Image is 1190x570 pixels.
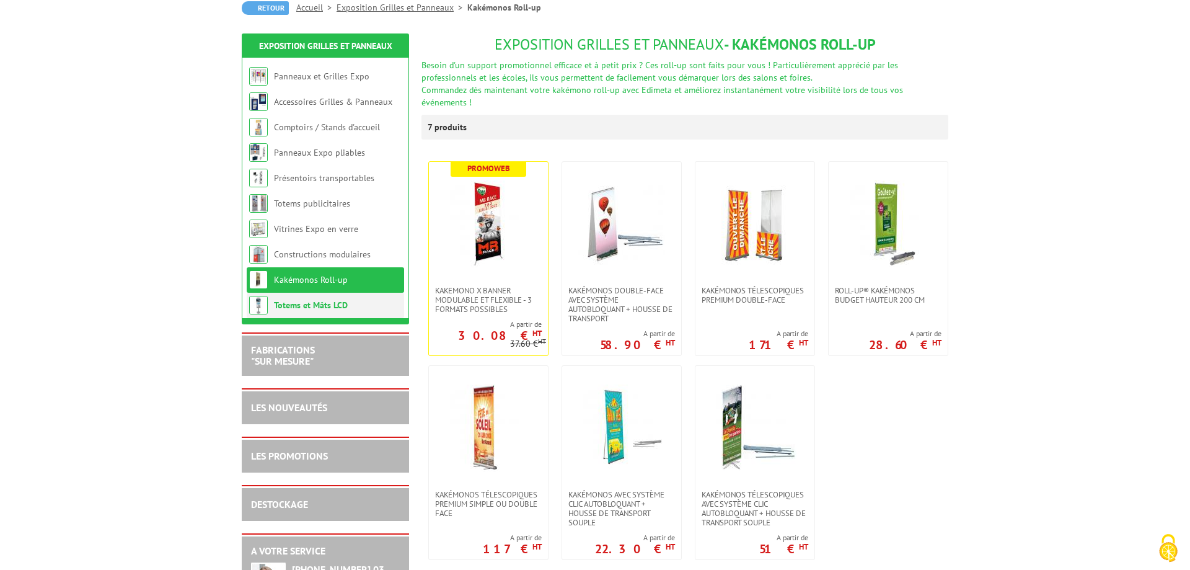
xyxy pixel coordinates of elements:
[274,71,369,82] a: Panneaux et Grilles Expo
[562,490,681,527] a: kakémonos avec système clic autobloquant + housse de transport souple
[483,533,542,543] span: A partir de
[666,337,675,348] sup: HT
[869,329,941,339] span: A partir de
[835,286,941,305] span: Roll-Up® Kakémonos Budget Hauteur 200 cm
[483,545,542,553] p: 117 €
[249,92,268,111] img: Accessoires Grilles & Panneaux
[712,180,798,267] img: Kakémonos télescopiques Premium double-face
[251,546,400,557] h2: A votre service
[562,286,681,323] a: kakémonos double-face avec système autobloquant + housse de transport
[702,490,808,527] span: Kakémonos télescopiques avec système clic autobloquant + housse de transport souple
[799,541,808,552] sup: HT
[296,2,337,13] a: Accueil
[421,37,948,53] h1: - Kakémonos Roll-up
[249,118,268,136] img: Comptoirs / Stands d'accueil
[666,541,675,552] sup: HT
[467,163,510,174] b: Promoweb
[249,296,268,314] img: Totems et Mâts LCD
[274,122,380,133] a: Comptoirs / Stands d'accueil
[510,339,546,349] p: 37.60 €
[749,329,808,339] span: A partir de
[251,344,315,367] a: FABRICATIONS"Sur Mesure"
[274,198,350,209] a: Totems publicitaires
[249,220,268,238] img: Vitrines Expo en verre
[532,541,542,552] sup: HT
[538,337,546,345] sup: HT
[495,35,724,54] span: Exposition Grilles et Panneaux
[249,143,268,162] img: Panneaux Expo pliables
[578,385,665,471] img: kakémonos avec système clic autobloquant + housse de transport souple
[1153,533,1184,564] img: Cookies (fenêtre modale)
[251,401,327,414] a: LES NOUVEAUTÉS
[249,194,268,213] img: Totems publicitaires
[429,319,542,329] span: A partir de
[799,337,808,348] sup: HT
[532,328,542,339] sup: HT
[242,1,289,15] a: Retour
[274,300,348,311] a: Totems et Mâts LCD
[249,270,268,289] img: Kakémonos Roll-up
[845,180,932,267] img: Roll-Up® Kakémonos Budget Hauteur 200 cm
[578,180,665,267] img: kakémonos double-face avec système autobloquant + housse de transport
[829,286,948,305] a: Roll-Up® Kakémonos Budget Hauteur 200 cm
[695,490,814,527] a: Kakémonos télescopiques avec système clic autobloquant + housse de transport souple
[435,490,542,518] span: Kakémonos télescopiques Premium simple ou double face
[429,490,548,518] a: Kakémonos télescopiques Premium simple ou double face
[435,286,542,314] span: Kakemono X Banner modulable et flexible - 3 formats possibles
[429,286,548,314] a: Kakemono X Banner modulable et flexible - 3 formats possibles
[251,450,328,462] a: LES PROMOTIONS
[712,385,798,471] img: Kakémonos télescopiques avec système clic autobloquant + housse de transport souple
[568,286,675,323] span: kakémonos double-face avec système autobloquant + housse de transport
[249,67,268,86] img: Panneaux et Grilles Expo
[759,533,808,543] span: A partir de
[595,545,675,553] p: 22.30 €
[932,337,941,348] sup: HT
[467,1,541,14] li: Kakémonos Roll-up
[595,533,675,543] span: A partir de
[445,385,532,471] img: Kakémonos télescopiques Premium simple ou double face
[458,332,542,339] p: 30.08 €
[421,59,948,84] div: Besoin d'un support promotionnel efficace et à petit prix ? Ces roll-up sont faits pour vous ! Pa...
[249,169,268,187] img: Présentoirs transportables
[428,115,474,140] p: 7 produits
[259,40,392,51] a: Exposition Grilles et Panneaux
[702,286,808,305] span: Kakémonos télescopiques Premium double-face
[274,172,374,184] a: Présentoirs transportables
[759,545,808,553] p: 51 €
[1147,528,1190,570] button: Cookies (fenêtre modale)
[869,341,941,349] p: 28.60 €
[274,274,348,285] a: Kakémonos Roll-up
[274,96,392,107] a: Accessoires Grilles & Panneaux
[274,147,365,158] a: Panneaux Expo pliables
[251,498,308,510] a: DESTOCKAGE
[600,329,675,339] span: A partir de
[249,245,268,264] img: Constructions modulaires
[274,249,371,260] a: Constructions modulaires
[421,84,948,109] div: Commandez dès maintenant votre kakémono roll-up avec Edimeta et améliorez instantanément votre vi...
[600,341,675,349] p: 58.90 €
[445,180,532,267] img: Kakemono X Banner modulable et flexible - 3 formats possibles
[568,490,675,527] span: kakémonos avec système clic autobloquant + housse de transport souple
[695,286,814,305] a: Kakémonos télescopiques Premium double-face
[274,223,358,234] a: Vitrines Expo en verre
[337,2,467,13] a: Exposition Grilles et Panneaux
[749,341,808,349] p: 171 €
